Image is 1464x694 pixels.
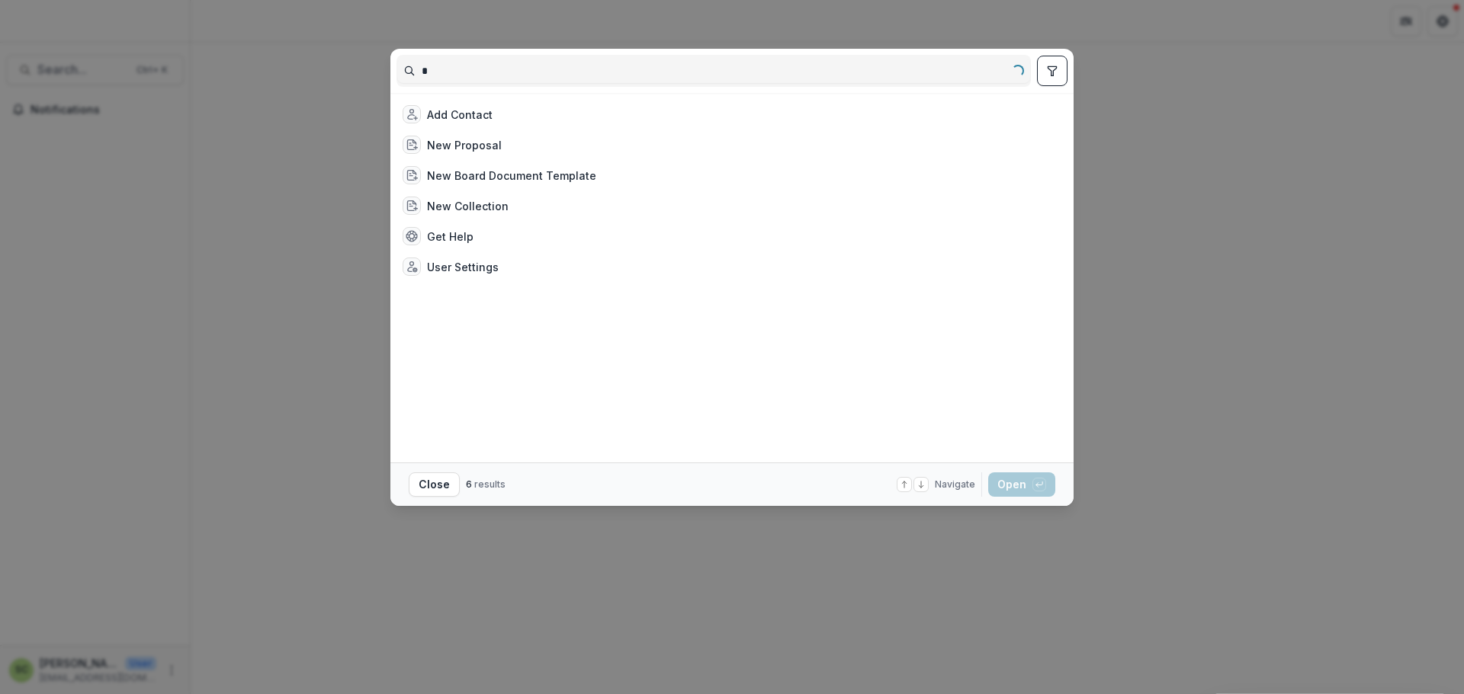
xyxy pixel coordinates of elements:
div: Add Contact [427,107,493,123]
span: results [474,478,506,490]
button: toggle filters [1037,56,1067,86]
span: 6 [466,478,472,490]
div: New Collection [427,198,509,214]
button: Close [409,472,460,497]
button: Open [988,472,1055,497]
div: User Settings [427,259,499,275]
div: Get Help [427,229,474,245]
div: New Proposal [427,137,502,153]
span: Navigate [935,478,975,491]
div: New Board Document Template [427,168,596,184]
